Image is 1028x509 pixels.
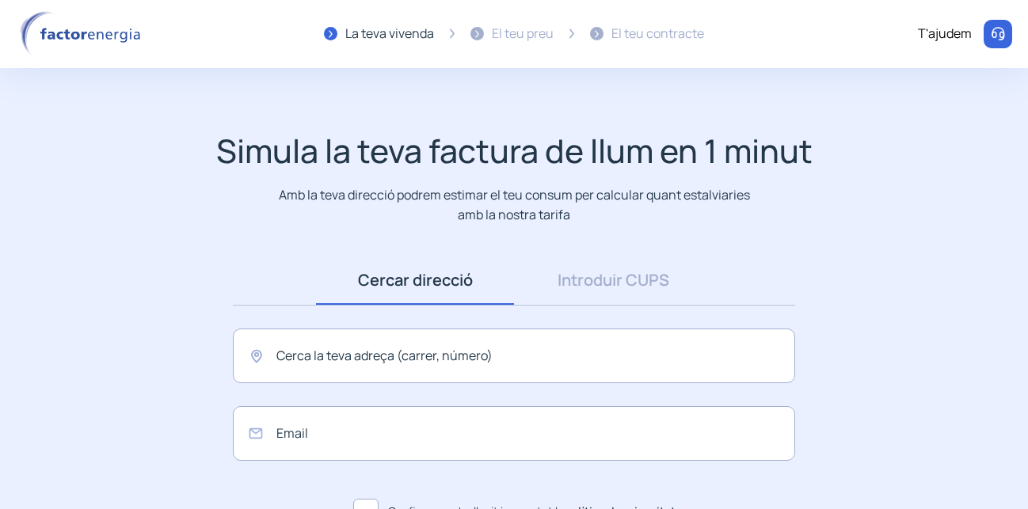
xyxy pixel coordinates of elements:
div: El teu contracte [611,24,704,44]
a: Introduir CUPS [514,256,712,305]
div: La teva vivenda [345,24,434,44]
div: El teu preu [492,24,554,44]
img: logo factor [16,11,150,57]
p: Amb la teva direcció podrem estimar el teu consum per calcular quant estalviaries amb la nostra t... [276,185,753,224]
h1: Simula la teva factura de llum en 1 minut [216,131,813,170]
img: llamar [990,26,1006,42]
a: Cercar direcció [316,256,514,305]
div: T'ajudem [918,24,972,44]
